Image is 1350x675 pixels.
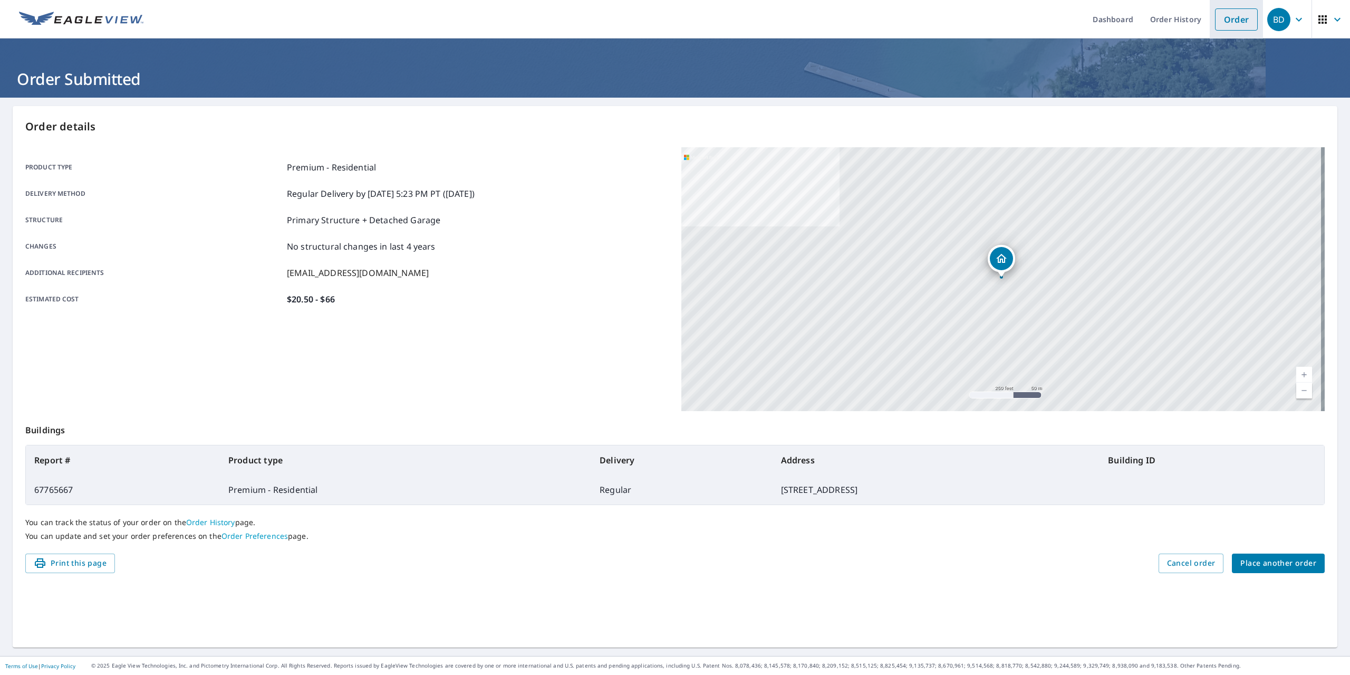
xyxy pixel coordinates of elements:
[287,161,376,174] p: Premium - Residential
[91,662,1345,670] p: © 2025 Eagle View Technologies, Inc. and Pictometry International Corp. All Rights Reserved. Repo...
[25,214,283,226] p: Structure
[25,531,1325,541] p: You can update and set your order preferences on the page.
[1100,445,1324,475] th: Building ID
[25,161,283,174] p: Product type
[221,531,288,541] a: Order Preferences
[287,187,475,200] p: Regular Delivery by [DATE] 5:23 PM PT ([DATE])
[1296,383,1312,398] a: Current Level 17, Zoom Out
[773,445,1100,475] th: Address
[41,662,75,670] a: Privacy Policy
[773,475,1100,505] td: [STREET_ADDRESS]
[25,119,1325,135] p: Order details
[26,445,220,475] th: Report #
[1232,554,1325,573] button: Place another order
[19,12,143,27] img: EV Logo
[5,663,75,669] p: |
[25,411,1325,445] p: Buildings
[220,475,591,505] td: Premium - Residential
[287,214,440,226] p: Primary Structure + Detached Garage
[13,68,1337,90] h1: Order Submitted
[25,293,283,306] p: Estimated cost
[1159,554,1224,573] button: Cancel order
[1267,8,1290,31] div: BD
[1296,367,1312,383] a: Current Level 17, Zoom In
[26,475,220,505] td: 67765667
[287,267,429,279] p: [EMAIL_ADDRESS][DOMAIN_NAME]
[25,240,283,253] p: Changes
[1167,557,1216,570] span: Cancel order
[287,240,436,253] p: No structural changes in last 4 years
[287,293,335,306] p: $20.50 - $66
[25,554,115,573] button: Print this page
[220,445,591,475] th: Product type
[186,517,235,527] a: Order History
[1215,8,1258,31] a: Order
[988,245,1015,278] div: Dropped pin, building 1, Residential property, 7170 Scotland Dr O Fallon, MO 63368
[591,475,773,505] td: Regular
[591,445,773,475] th: Delivery
[25,187,283,200] p: Delivery method
[1240,557,1316,570] span: Place another order
[25,518,1325,527] p: You can track the status of your order on the page.
[34,557,107,570] span: Print this page
[25,267,283,279] p: Additional recipients
[5,662,38,670] a: Terms of Use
